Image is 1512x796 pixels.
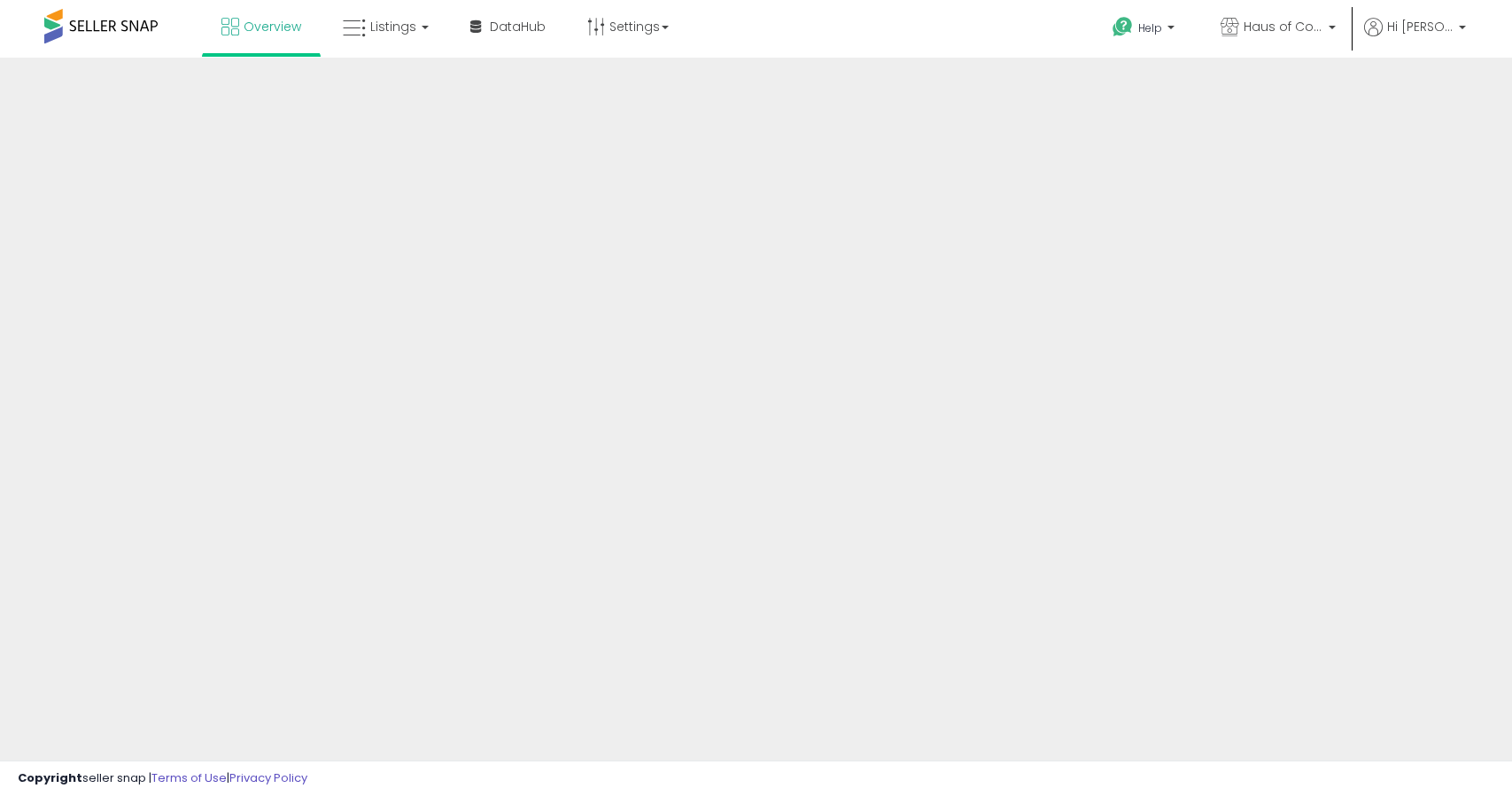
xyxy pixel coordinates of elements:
[1387,18,1454,35] span: Hi [PERSON_NAME]
[18,769,82,786] strong: Copyright
[370,18,416,35] span: Listings
[1244,18,1323,35] span: Haus of Commerce
[151,769,227,786] a: Terms of Use
[244,18,301,35] span: Overview
[229,769,307,786] a: Privacy Policy
[1138,20,1162,35] span: Help
[1112,16,1134,38] i: Get Help
[1364,18,1466,58] a: Hi [PERSON_NAME]
[1098,3,1192,58] a: Help
[18,770,307,787] div: seller snap | |
[490,18,546,35] span: DataHub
